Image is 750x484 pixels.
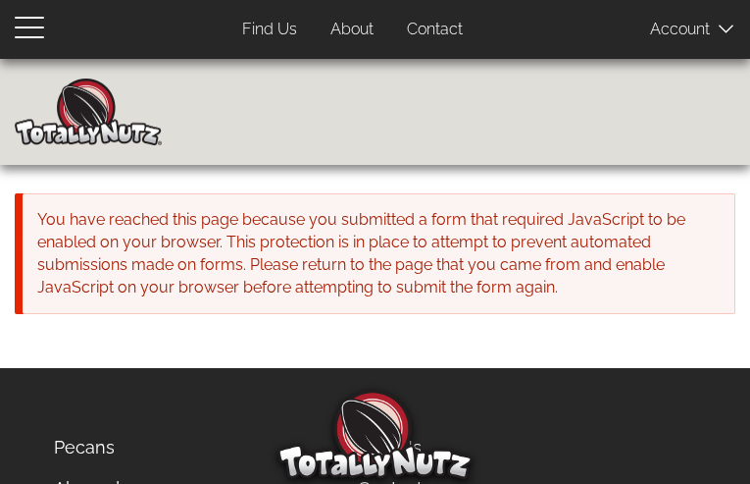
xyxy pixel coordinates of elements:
a: Contact [392,11,477,49]
img: Totally Nutz Logo [277,390,474,479]
img: Home [15,79,162,145]
div: You have reached this page because you submitted a form that required JavaScript to be enabled on... [23,193,735,314]
a: About [316,11,388,49]
a: Find Us [343,427,643,468]
a: Find Us [227,11,312,49]
a: Pecans [39,427,339,468]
